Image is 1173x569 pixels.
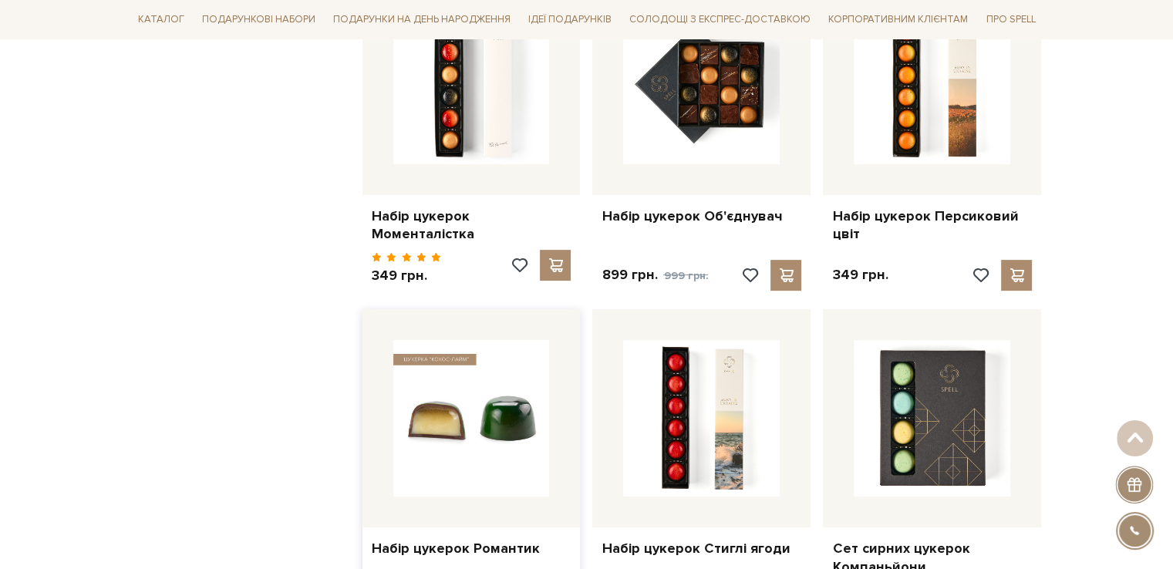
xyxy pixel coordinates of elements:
[372,540,571,557] a: Набір цукерок Романтик
[623,6,817,32] a: Солодощі з експрес-доставкою
[663,269,708,282] span: 999 грн.
[822,8,974,32] a: Корпоративним клієнтам
[327,8,517,32] a: Подарунки на День народження
[372,207,571,244] a: Набір цукерок Моменталістка
[832,207,1032,244] a: Набір цукерок Персиковий цвіт
[979,8,1041,32] a: Про Spell
[602,540,801,557] a: Набір цукерок Стиглі ягоди
[832,266,888,284] p: 349 грн.
[522,8,618,32] a: Ідеї подарунків
[602,207,801,225] a: Набір цукерок Об'єднувач
[393,340,550,497] img: Набір цукерок Романтик
[196,8,322,32] a: Подарункові набори
[602,266,708,284] p: 899 грн.
[132,8,190,32] a: Каталог
[372,267,442,284] p: 349 грн.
